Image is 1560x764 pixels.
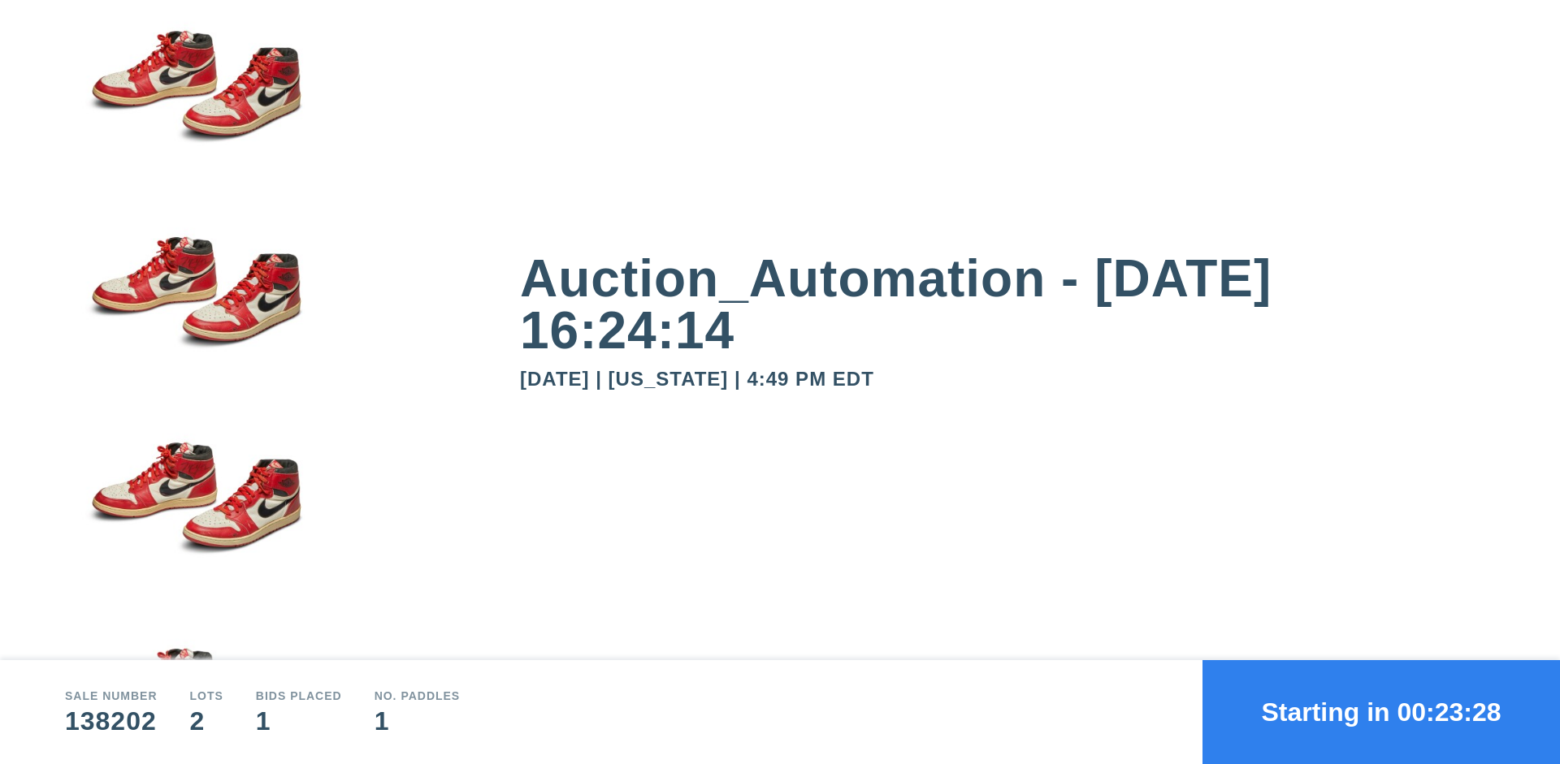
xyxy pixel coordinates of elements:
div: No. Paddles [375,690,461,701]
div: 1 [256,708,342,734]
div: [DATE] | [US_STATE] | 4:49 PM EDT [520,369,1495,389]
img: small [65,6,325,213]
img: small [65,212,325,418]
div: Sale number [65,690,158,701]
div: 2 [190,708,223,734]
div: 1 [375,708,461,734]
div: Lots [190,690,223,701]
div: Bids Placed [256,690,342,701]
div: Auction_Automation - [DATE] 16:24:14 [520,253,1495,356]
button: Starting in 00:23:28 [1202,660,1560,764]
div: 138202 [65,708,158,734]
